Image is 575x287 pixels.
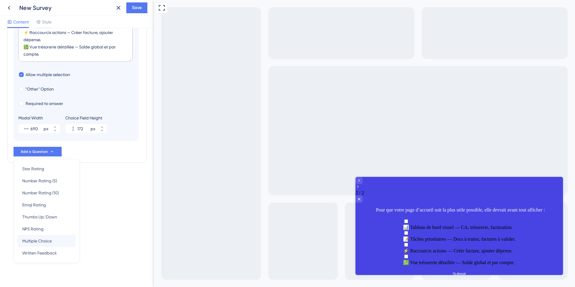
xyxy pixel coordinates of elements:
span: Style [42,18,51,26]
button: Star Rating [17,163,76,175]
div: px [44,125,48,132]
span: Multiple Choice [22,237,52,245]
div: New Survey [19,4,111,12]
span: Emoji Rating [22,201,46,208]
button: Multiple Choice [17,235,76,247]
button: Save [126,2,147,13]
div: px [91,125,95,132]
span: Required to answer [26,100,63,107]
button: Number Rating (10) [17,187,76,199]
button: px [97,129,107,134]
span: Written Feedback [22,249,57,257]
div: Choice Field Height [65,114,107,122]
span: Star Rating [22,165,44,172]
button: px [50,124,60,129]
button: Add a Question [14,147,62,156]
span: "Other" Option [26,85,54,93]
textarea: 📊 Tableau de bord visuel — CA, trésorerie, facturation. 📝 Tâches prioritaires — Docs à traiter, f... [18,25,133,62]
span: Allow multiple selection [26,71,70,78]
input: px [30,125,42,132]
input: px [77,125,89,132]
span: Save [132,4,142,11]
span: Content [13,18,29,26]
div: Modal Width [18,114,60,122]
span: Add a Question [21,149,48,154]
span: NPS Rating [22,225,44,233]
button: Submit survey [93,93,114,101]
button: Emoji Rating [17,199,76,211]
button: px [97,124,107,129]
iframe: UserGuiding Survey [201,177,409,275]
span: Number Rating (10) [22,189,59,196]
button: NPS Rating [17,223,76,235]
span: Number Rating (5) [22,177,57,184]
button: Written Feedback [17,247,76,259]
span: Thumbs Up/Down [22,213,57,221]
button: Number Rating (5) [17,175,76,187]
button: Thumbs Up/Down [17,211,76,223]
button: px [50,129,60,134]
